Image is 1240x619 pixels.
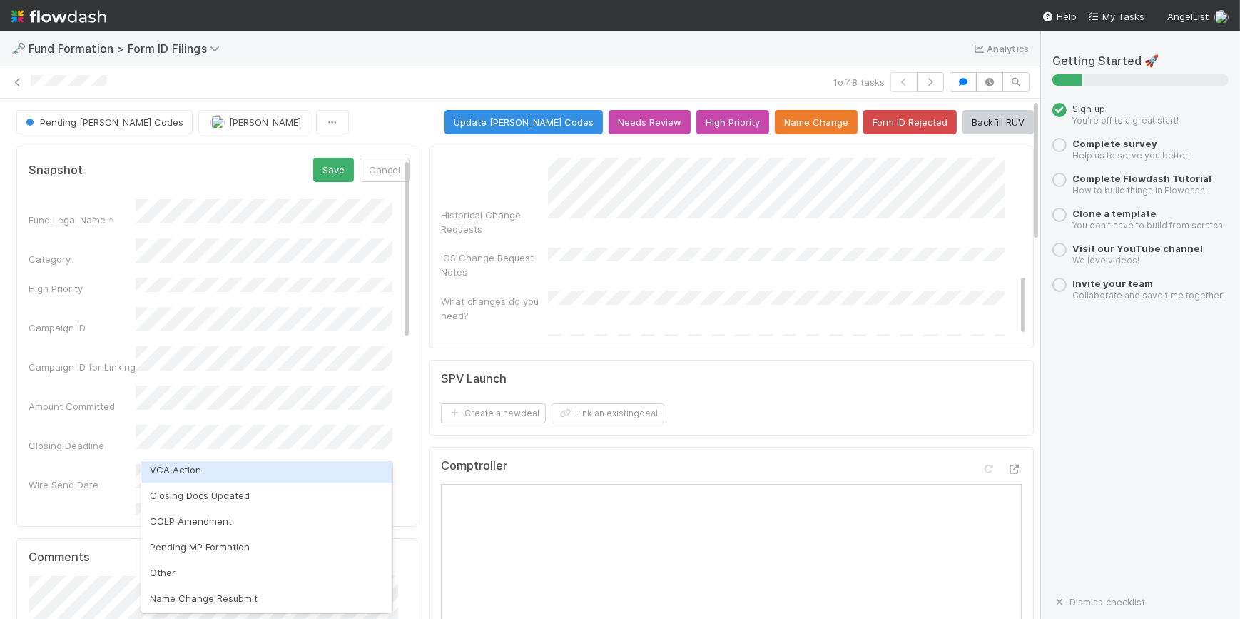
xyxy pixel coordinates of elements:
[29,550,405,565] h5: Comments
[360,158,410,182] button: Cancel
[1167,11,1209,22] span: AngelList
[863,110,957,134] button: Form ID Rejected
[972,40,1029,57] a: Analytics
[1052,54,1229,69] h5: Getting Started 🚀
[962,110,1034,134] button: Backfill RUV
[16,110,193,134] button: Pending [PERSON_NAME] Codes
[1072,290,1225,301] small: Collaborate and save time together!
[29,399,136,413] div: Amount Committed
[29,438,136,453] div: Closing Deadline
[29,163,83,178] h5: Snapshot
[833,75,885,89] span: 1 of 48 tasks
[552,403,664,423] button: Link an existingdeal
[29,213,136,227] div: Fund Legal Name *
[313,158,354,182] button: Save
[1072,115,1179,126] small: You’re off to a great start!
[1214,10,1229,24] img: avatar_7d33b4c2-6dd7-4bf3-9761-6f087fa0f5c6.png
[29,41,227,56] span: Fund Formation > Form ID Filings
[141,508,392,534] div: COLP Amendment
[141,534,392,560] div: Pending MP Formation
[1072,220,1225,231] small: You don’t have to build from scratch.
[1072,150,1190,161] small: Help us to serve you better.
[1072,243,1203,254] a: Visit our YouTube channel
[441,403,546,423] button: Create a newdeal
[1072,208,1157,219] a: Clone a template
[23,116,183,128] span: Pending [PERSON_NAME] Codes
[210,115,225,129] img: avatar_7d33b4c2-6dd7-4bf3-9761-6f087fa0f5c6.png
[441,294,548,323] div: What changes do you need?
[1072,173,1211,184] a: Complete Flowdash Tutorial
[444,110,603,134] button: Update [PERSON_NAME] Codes
[29,360,136,374] div: Campaign ID for Linking
[1088,9,1144,24] a: My Tasks
[141,483,392,508] div: Closing Docs Updated
[1072,278,1153,289] a: Invite your team
[29,478,136,492] div: Wire Send Date
[441,372,507,386] h5: SPV Launch
[11,4,106,29] img: logo-inverted-e16ddd16eac7371096b0.svg
[441,459,507,473] h5: Comptroller
[29,252,136,266] div: Category
[441,208,548,236] div: Historical Change Requests
[141,585,392,611] div: Name Change Resubmit
[1072,138,1157,149] a: Complete survey
[1072,185,1207,196] small: How to build things in Flowdash.
[441,251,548,279] div: IOS Change Request Notes
[198,110,310,134] button: [PERSON_NAME]
[1088,11,1144,22] span: My Tasks
[11,42,26,54] span: 🗝️
[29,321,136,335] div: Campaign ID
[1072,103,1105,114] span: Sign up
[29,281,136,296] div: High Priority
[141,560,392,585] div: Other
[609,110,691,134] button: Needs Review
[1072,255,1139,266] small: We love videos!
[1052,596,1145,608] a: Dismiss checklist
[696,110,769,134] button: High Priority
[775,110,858,134] button: Name Change
[1042,9,1077,24] div: Help
[141,457,392,483] div: VCA Action
[229,116,301,128] span: [PERSON_NAME]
